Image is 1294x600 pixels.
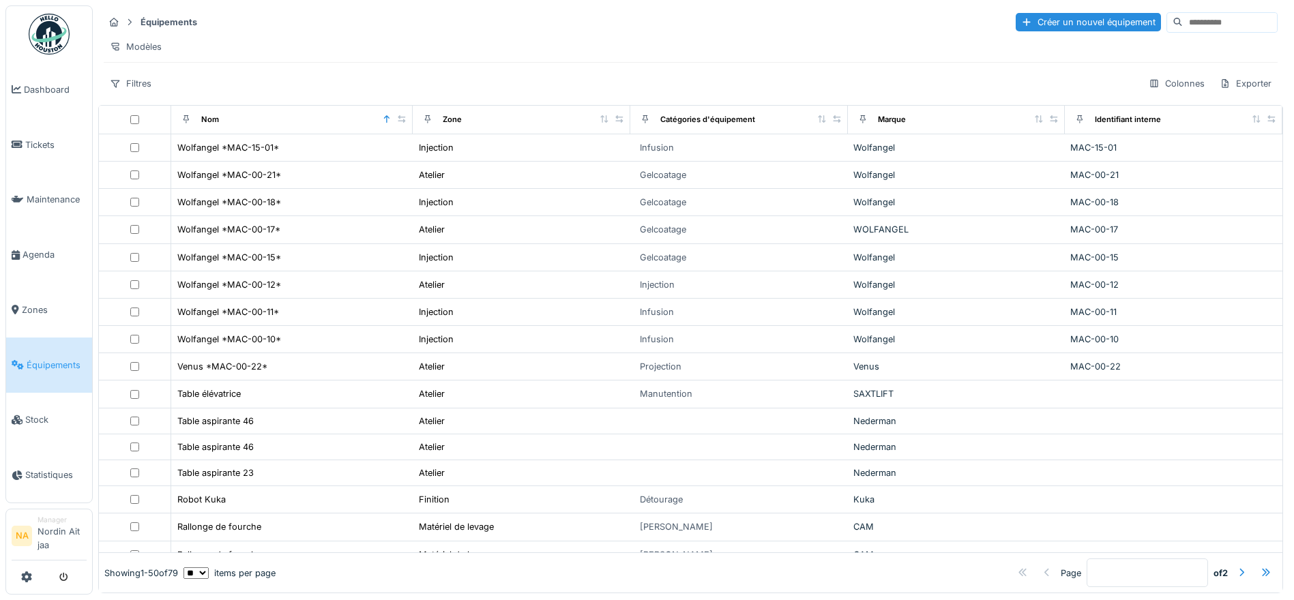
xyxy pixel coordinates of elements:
div: Kuka [853,493,1060,506]
div: Marque [878,114,906,125]
div: MAC-00-10 [1070,333,1277,346]
div: Gelcoatage [640,251,686,264]
div: Atelier [419,223,445,236]
div: MAC-00-21 [1070,168,1277,181]
a: Tickets [6,117,92,172]
div: Wolfangel [853,305,1060,318]
li: NA [12,526,32,546]
div: Filtres [104,74,158,93]
div: Wolfangel *MAC-00-21* [177,168,281,181]
div: Identifiant interne [1095,114,1161,125]
span: Équipements [27,359,87,372]
div: Atelier [419,278,445,291]
strong: of 2 [1214,567,1228,580]
div: [PERSON_NAME] [640,520,713,533]
div: Nederman [853,415,1060,427]
div: MAC-00-17 [1070,223,1277,236]
div: Page [1061,567,1081,580]
div: Manager [38,515,87,525]
div: Nederman [853,440,1060,453]
a: Agenda [6,227,92,282]
span: Agenda [23,248,87,261]
div: Injection [419,141,454,154]
span: Statistiques [25,468,87,481]
div: Wolfangel [853,141,1060,154]
div: SAXTLIFT [853,387,1060,400]
div: Projection [640,360,681,373]
div: Wolfangel *MAC-00-18* [177,196,281,209]
div: Table aspirante 23 [177,466,254,479]
a: Stock [6,393,92,448]
div: Manutention [640,387,692,400]
span: Zones [22,303,87,316]
div: Infusion [640,305,674,318]
div: Nederman [853,466,1060,479]
a: Statistiques [6,447,92,502]
div: Wolfangel *MAC-00-17* [177,223,280,236]
div: Venus *MAC-00-22* [177,360,267,373]
div: Atelier [419,168,445,181]
div: Zone [443,114,462,125]
div: Modèles [104,37,168,57]
a: Équipements [6,337,92,393]
div: Exporter [1214,74,1278,93]
div: Gelcoatage [640,223,686,236]
li: Nordin Ait jaa [38,515,87,557]
div: WOLFANGEL [853,223,1060,236]
div: Rallonge de fourche [177,548,261,561]
div: items per page [183,567,276,580]
span: Stock [25,413,87,426]
strong: Équipements [135,16,203,29]
div: Finition [419,493,450,506]
a: Zones [6,282,92,337]
div: Colonnes [1143,74,1211,93]
div: CAM [853,548,1060,561]
div: MAC-15-01 [1070,141,1277,154]
div: MAC-00-18 [1070,196,1277,209]
div: Wolfangel *MAC-00-10* [177,333,281,346]
span: Dashboard [24,83,87,96]
div: MAC-00-22 [1070,360,1277,373]
div: Wolfangel *MAC-00-11* [177,305,279,318]
div: Injection [419,251,454,264]
div: Rallonge de fourche [177,520,261,533]
a: Maintenance [6,172,92,228]
div: Wolfangel *MAC-15-01* [177,141,279,154]
a: NA ManagerNordin Ait jaa [12,515,87,560]
img: Badge_color-CXgf-gQk.svg [29,14,70,55]
div: Détourage [640,493,683,506]
div: Atelier [419,415,445,427]
div: [PERSON_NAME] [640,548,713,561]
div: Wolfangel [853,251,1060,264]
div: CAM [853,520,1060,533]
div: Wolfangel *MAC-00-15* [177,251,281,264]
div: Gelcoatage [640,196,686,209]
div: Wolfangel [853,278,1060,291]
div: Robot Kuka [177,493,226,506]
div: MAC-00-15 [1070,251,1277,264]
div: Catégories d'équipement [660,114,755,125]
div: Injection [419,305,454,318]
div: Infusion [640,141,674,154]
span: Tickets [25,138,87,151]
div: Atelier [419,466,445,479]
div: Injection [640,278,675,291]
div: Matériel de levage [419,548,494,561]
div: Atelier [419,360,445,373]
div: Créer un nouvel équipement [1016,13,1161,31]
div: Wolfangel *MAC-00-12* [177,278,281,291]
div: Showing 1 - 50 of 79 [104,567,178,580]
div: Wolfangel [853,168,1060,181]
div: Matériel de levage [419,520,494,533]
div: Nom [201,114,219,125]
div: MAC-00-11 [1070,305,1277,318]
div: Atelier [419,440,445,453]
div: Injection [419,196,454,209]
div: Table élévatrice [177,387,241,400]
div: Venus [853,360,1060,373]
div: Infusion [640,333,674,346]
div: Table aspirante 46 [177,415,254,427]
div: MAC-00-12 [1070,278,1277,291]
div: Table aspirante 46 [177,440,254,453]
div: Atelier [419,387,445,400]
